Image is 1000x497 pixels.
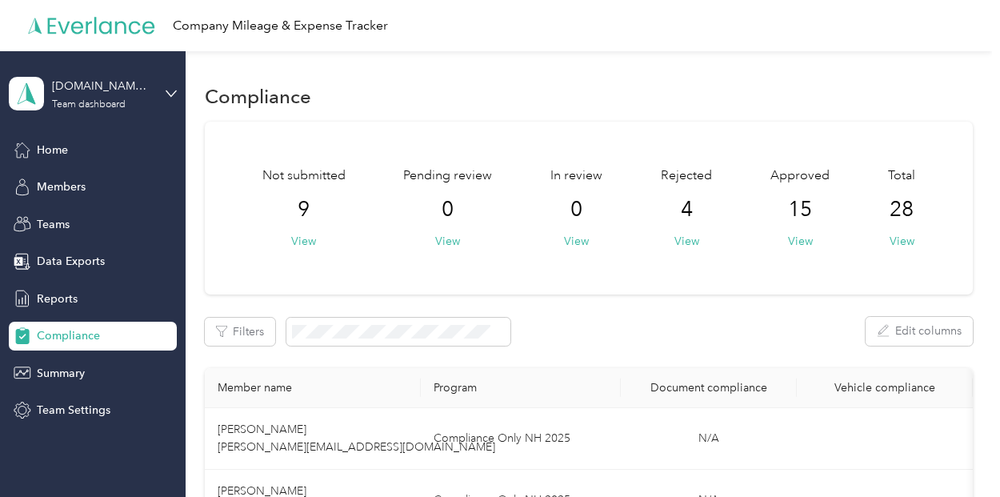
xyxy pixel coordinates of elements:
span: Teams [37,216,70,233]
button: Edit columns [866,317,973,345]
div: Document compliance [634,381,784,395]
div: [DOMAIN_NAME][EMAIL_ADDRESS][DOMAIN_NAME] [52,78,152,94]
th: Member name [205,368,421,408]
iframe: Everlance-gr Chat Button Frame [910,407,1000,497]
button: Filters [205,318,275,346]
span: Members [37,178,86,195]
span: Total [888,166,915,186]
span: Compliance [37,327,100,344]
span: Data Exports [37,253,105,270]
span: Not submitted [262,166,346,186]
button: View [890,233,914,250]
span: 9 [298,197,310,222]
span: Pending review [403,166,492,186]
span: Rejected [661,166,712,186]
td: Compliance Only NH 2025 [421,408,621,470]
button: View [435,233,460,250]
span: Team Settings [37,402,110,419]
span: Reports [37,291,78,307]
button: View [564,233,589,250]
h1: Compliance [205,88,311,105]
span: Summary [37,365,85,382]
span: Home [37,142,68,158]
span: 15 [788,197,812,222]
span: Approved [770,166,830,186]
button: View [674,233,699,250]
span: 4 [681,197,693,222]
span: 0 [570,197,582,222]
span: N/A [698,431,719,445]
span: In review [550,166,602,186]
span: [PERSON_NAME] [PERSON_NAME][EMAIL_ADDRESS][DOMAIN_NAME] [218,423,495,454]
th: Program [421,368,621,408]
div: Team dashboard [52,100,126,110]
div: Company Mileage & Expense Tracker [173,16,388,36]
span: 0 [442,197,454,222]
span: 28 [890,197,914,222]
button: View [788,233,813,250]
div: Vehicle compliance [810,381,960,395]
button: View [291,233,316,250]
